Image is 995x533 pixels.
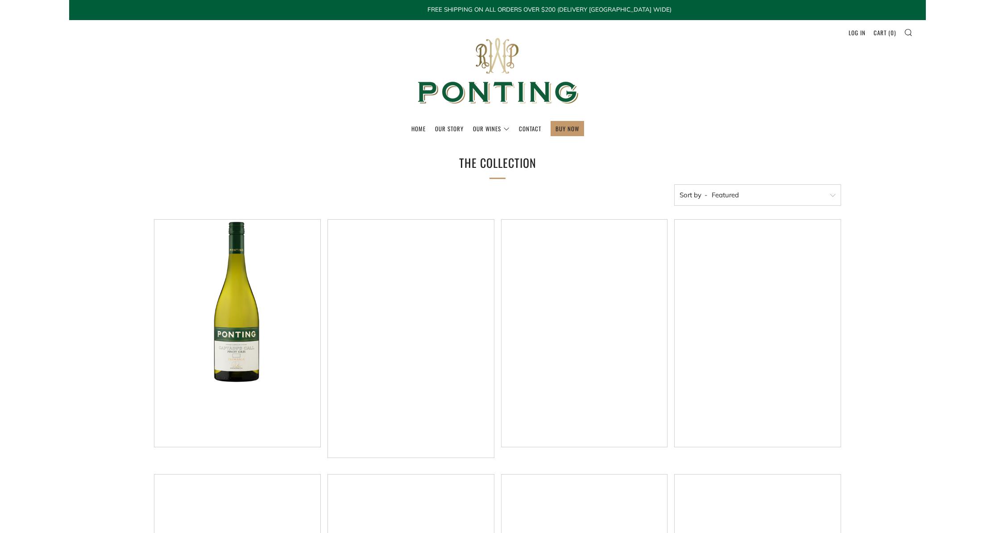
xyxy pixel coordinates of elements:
[411,121,426,136] a: Home
[556,121,579,136] a: BUY NOW
[473,121,510,136] a: Our Wines
[891,28,894,37] span: 0
[364,153,631,174] h1: The Collection
[849,25,866,40] a: Log in
[435,121,464,136] a: Our Story
[408,21,587,121] img: Ponting Wines
[519,121,541,136] a: Contact
[874,25,896,40] a: Cart (0)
